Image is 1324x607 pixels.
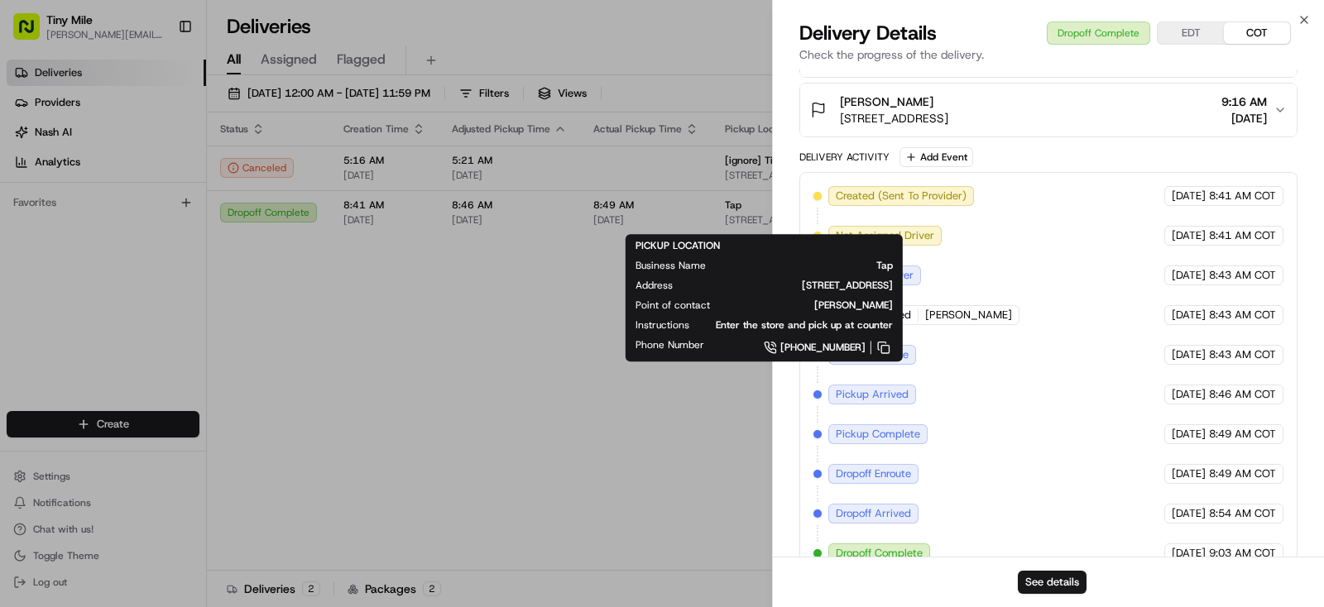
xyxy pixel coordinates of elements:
span: Enter the store and pick up at counter [716,318,893,332]
span: Dropoff Arrived [836,506,911,521]
img: 1736555255976-a54dd68f-1ca7-489b-9aae-adbdc363a1c4 [17,158,46,188]
span: Business Name [636,259,706,272]
span: 9:16 AM [1221,93,1267,110]
div: 📗 [17,241,30,255]
span: [DATE] [1172,347,1206,362]
img: Nash [17,17,50,50]
span: Delivery Details [799,20,937,46]
button: EDT [1158,22,1224,44]
button: Start new chat [281,163,301,183]
span: [DATE] [1172,268,1206,283]
button: Add Event [899,147,973,167]
span: [DATE] [1221,110,1267,127]
div: Delivery Activity [799,151,890,164]
span: 8:54 AM COT [1209,506,1276,521]
span: 8:43 AM COT [1209,268,1276,283]
span: Address [636,279,673,292]
span: [DATE] [1172,189,1206,203]
span: [DATE] [1172,466,1206,481]
span: 8:49 AM COT [1209,427,1276,442]
span: 8:49 AM COT [1209,466,1276,481]
p: Check the progress of the delivery. [799,46,1298,63]
span: [PERSON_NAME] [840,93,933,110]
span: Dropoff Enroute [836,466,911,481]
span: [DATE] [1172,546,1206,561]
span: [PERSON_NAME] [925,308,1012,323]
span: 8:43 AM COT [1209,347,1276,362]
a: 💻API Documentation [133,233,272,263]
span: Phone Number [636,338,704,351]
span: Created (Sent To Provider) [836,189,967,203]
span: Dropoff Complete [836,546,923,561]
span: Knowledge Base [33,240,127,256]
span: 8:41 AM COT [1209,228,1276,243]
span: [PERSON_NAME] [736,299,893,312]
div: 💻 [140,241,153,255]
button: See details [1018,571,1087,594]
input: Clear [43,107,273,124]
span: Instructions [636,318,689,332]
span: Tap [732,259,893,272]
span: Pickup Complete [836,427,920,442]
span: Pylon [165,280,200,293]
span: 8:41 AM COT [1209,189,1276,203]
button: [PERSON_NAME][STREET_ADDRESS]9:16 AM[DATE] [800,84,1297,136]
span: [DATE] [1172,506,1206,521]
span: [PHONE_NUMBER] [780,341,866,354]
p: Welcome 👋 [17,66,301,93]
span: Point of contact [636,299,710,312]
span: Pickup Arrived [836,387,909,402]
a: [PHONE_NUMBER] [731,338,893,356]
div: We're available if you need us! [56,174,209,188]
span: 9:03 AM COT [1209,546,1276,561]
span: Not Assigned Driver [836,228,934,243]
span: [DATE] [1172,427,1206,442]
div: Start new chat [56,158,271,174]
span: API Documentation [156,240,266,256]
span: 8:46 AM COT [1209,387,1276,402]
button: COT [1224,22,1290,44]
a: Powered byPylon [117,280,200,293]
a: 📗Knowledge Base [10,233,133,263]
span: PICKUP LOCATION [636,239,720,252]
span: [STREET_ADDRESS] [840,110,948,127]
span: [DATE] [1172,228,1206,243]
span: [STREET_ADDRESS] [699,279,893,292]
span: 8:43 AM COT [1209,308,1276,323]
span: [DATE] [1172,308,1206,323]
span: [DATE] [1172,387,1206,402]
